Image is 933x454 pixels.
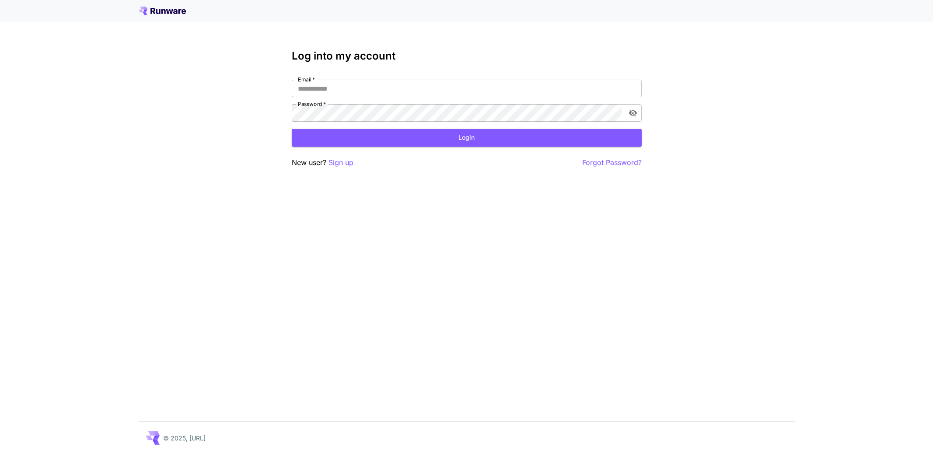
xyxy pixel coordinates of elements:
[298,76,315,83] label: Email
[163,433,206,443] p: © 2025, [URL]
[292,157,353,168] p: New user?
[582,157,642,168] button: Forgot Password?
[292,129,642,147] button: Login
[292,50,642,62] h3: Log into my account
[328,157,353,168] button: Sign up
[625,105,641,121] button: toggle password visibility
[298,100,326,108] label: Password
